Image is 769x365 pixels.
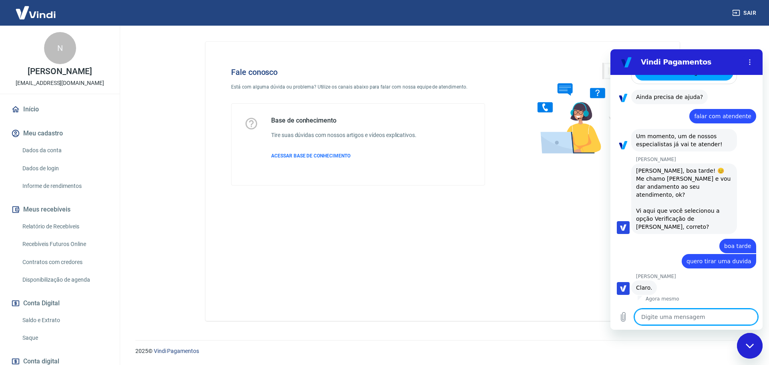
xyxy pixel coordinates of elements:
[737,333,763,359] iframe: Botão para abrir a janela de mensagens, conversa em andamento
[19,312,110,329] a: Saldo e Extrato
[231,83,485,91] p: Está com alguma dúvida ou problema? Utilize os canais abaixo para falar com nossa equipe de atend...
[10,294,110,312] button: Conta Digital
[271,117,417,125] h5: Base de conhecimento
[19,330,110,346] a: Saque
[19,142,110,159] a: Dados da conta
[16,79,104,87] p: [EMAIL_ADDRESS][DOMAIN_NAME]
[44,32,76,64] div: N
[19,218,110,235] a: Relatório de Recebíveis
[19,160,110,177] a: Dados de login
[28,67,92,76] p: [PERSON_NAME]
[154,348,199,354] a: Vindi Pagamentos
[10,0,62,25] img: Vindi
[19,254,110,270] a: Contratos com credores
[271,131,417,139] h6: Tire suas dúvidas com nossos artigos e vídeos explicativos.
[731,6,759,20] button: Sair
[19,236,110,252] a: Recebíveis Futuros Online
[521,54,643,161] img: Fale conosco
[19,178,110,194] a: Informe de rendimentos
[271,153,350,159] span: ACESSAR BASE DE CONHECIMENTO
[231,67,485,77] h4: Fale conosco
[135,347,750,355] p: 2025 ©
[610,49,763,330] iframe: Janela de mensagens
[10,201,110,218] button: Meus recebíveis
[271,152,417,159] a: ACESSAR BASE DE CONHECIMENTO
[10,101,110,118] a: Início
[10,125,110,142] button: Meu cadastro
[19,272,110,288] a: Disponibilização de agenda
